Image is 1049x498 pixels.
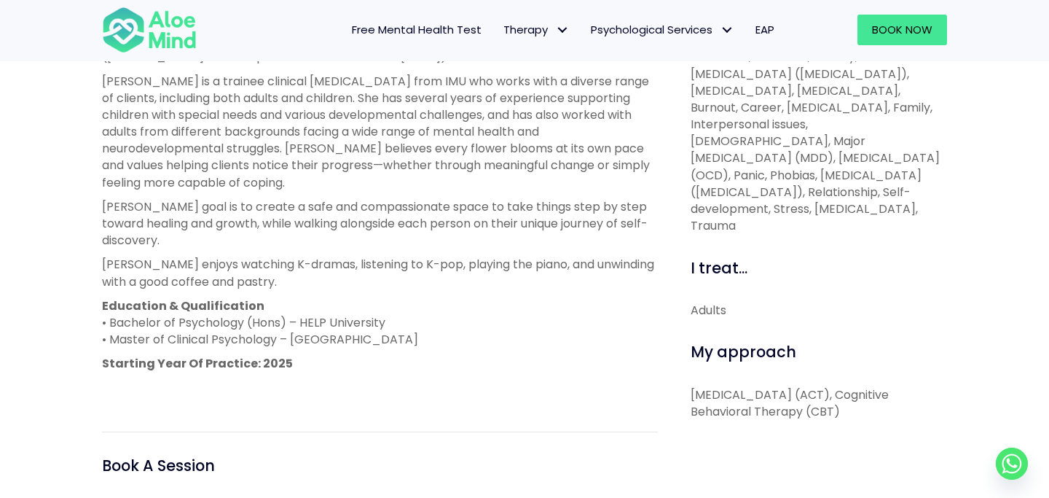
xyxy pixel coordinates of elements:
[503,22,569,37] span: Therapy
[996,448,1028,480] a: Whatsapp
[691,302,947,319] div: Adults
[744,15,785,45] a: EAP
[102,297,658,349] p: • Bachelor of Psychology (Hons) – HELP University • Master of Clinical Psychology – [GEOGRAPHIC_D...
[580,15,744,45] a: Psychological ServicesPsychological Services: submenu
[102,6,197,54] img: Aloe mind Logo
[102,256,658,289] p: [PERSON_NAME] enjoys watching K-dramas, listening to K-pop, playing the piano, and unwinding with...
[872,22,932,37] span: Book Now
[691,48,947,234] p: Academic, Addiction, Anxiety, [MEDICAL_DATA] ([MEDICAL_DATA]), [MEDICAL_DATA], [MEDICAL_DATA], Bu...
[102,297,264,314] strong: Education & Qualification
[102,355,293,372] strong: Starting Year Of Practice: 2025
[691,341,796,362] span: My approach
[102,455,215,476] span: Book A Session
[341,15,492,45] a: Free Mental Health Test
[102,73,658,191] p: [PERSON_NAME] is a trainee clinical [MEDICAL_DATA] from IMU who works with a diverse range of cli...
[691,386,947,420] p: [MEDICAL_DATA] (ACT), Cognitive Behavioral Therapy (CBT)
[492,15,580,45] a: TherapyTherapy: submenu
[216,15,785,45] nav: Menu
[591,22,734,37] span: Psychological Services
[102,198,658,249] p: [PERSON_NAME] goal is to create a safe and compassionate space to take things step by step toward...
[857,15,947,45] a: Book Now
[755,22,774,37] span: EAP
[716,20,737,41] span: Psychological Services: submenu
[352,22,482,37] span: Free Mental Health Test
[551,20,573,41] span: Therapy: submenu
[691,257,747,279] span: I treat...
